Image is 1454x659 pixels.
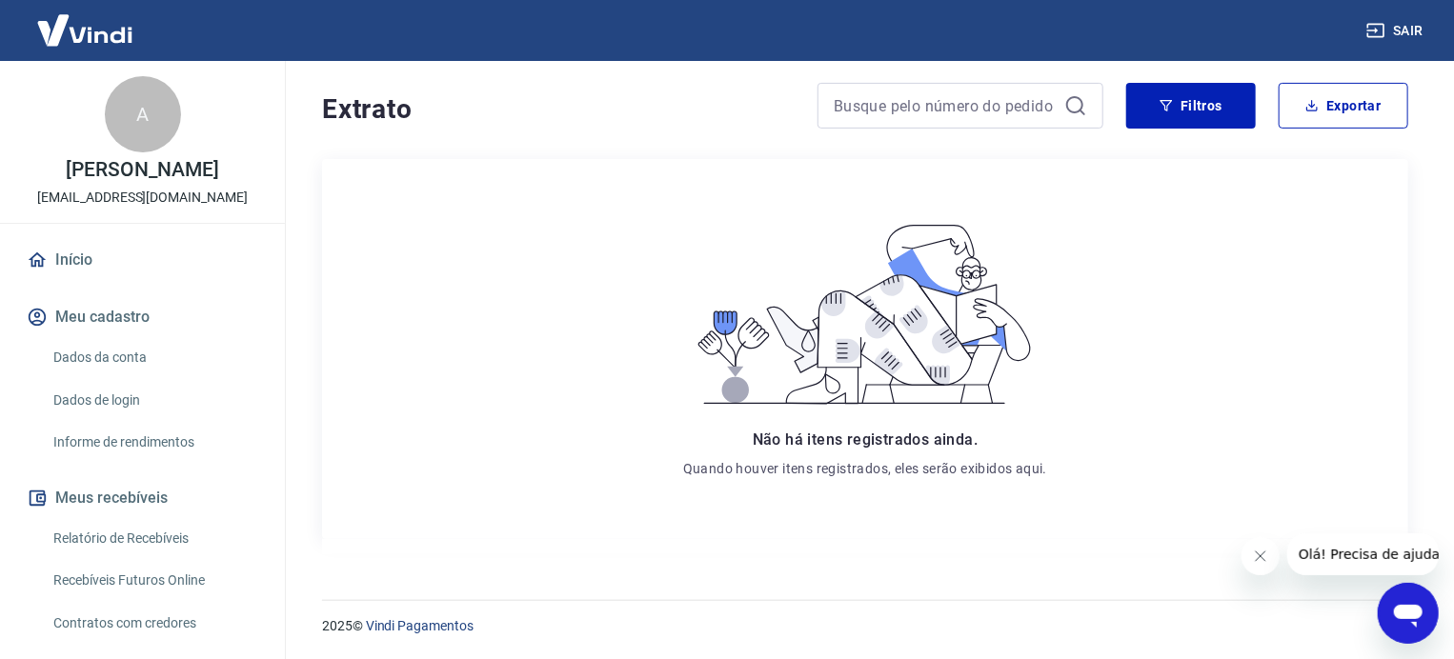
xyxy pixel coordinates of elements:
input: Busque pelo número do pedido [834,91,1057,120]
button: Exportar [1279,83,1408,129]
iframe: Mensagem da empresa [1287,533,1439,575]
a: Dados de login [46,381,262,420]
p: 2025 © [322,616,1408,636]
div: A [105,76,181,152]
button: Meus recebíveis [23,477,262,519]
h4: Extrato [322,90,795,129]
a: Vindi Pagamentos [366,618,474,633]
iframe: Botão para abrir a janela de mensagens [1378,583,1439,644]
a: Início [23,239,262,281]
span: Não há itens registrados ainda. [753,430,978,449]
button: Sair [1363,13,1431,49]
p: [EMAIL_ADDRESS][DOMAIN_NAME] [37,188,248,208]
a: Dados da conta [46,338,262,377]
a: Recebíveis Futuros Online [46,561,262,600]
p: [PERSON_NAME] [66,160,218,180]
a: Informe de rendimentos [46,423,262,462]
button: Meu cadastro [23,296,262,338]
iframe: Fechar mensagem [1242,537,1280,575]
a: Relatório de Recebíveis [46,519,262,558]
a: Contratos com credores [46,604,262,643]
img: Vindi [23,1,147,59]
button: Filtros [1126,83,1256,129]
p: Quando houver itens registrados, eles serão exibidos aqui. [683,459,1047,478]
span: Olá! Precisa de ajuda? [11,13,160,29]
